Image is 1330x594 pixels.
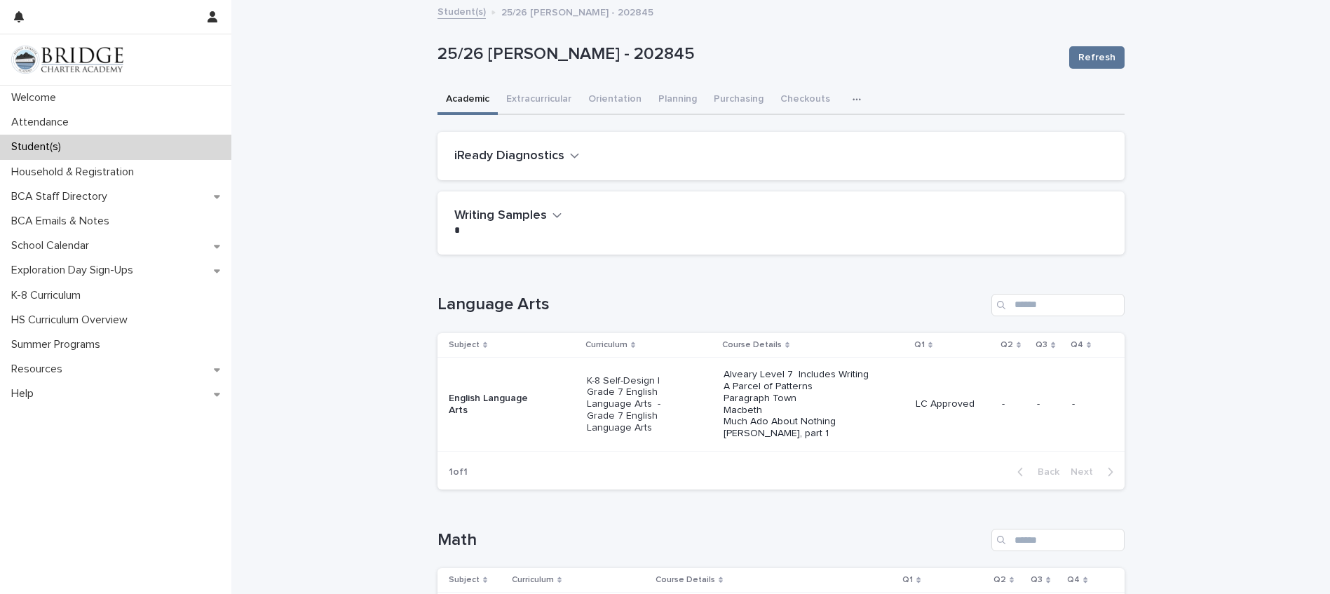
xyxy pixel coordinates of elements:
[437,530,986,551] h1: Math
[449,572,480,588] p: Subject
[6,387,45,400] p: Help
[1031,572,1043,588] p: Q3
[705,86,772,115] button: Purchasing
[1072,398,1102,410] p: -
[1078,50,1115,65] span: Refresh
[585,337,627,353] p: Curriculum
[650,86,705,115] button: Planning
[501,4,653,19] p: 25/26 [PERSON_NAME] - 202845
[437,455,479,490] p: 1 of 1
[437,295,986,315] h1: Language Arts
[1029,467,1059,477] span: Back
[1071,467,1101,477] span: Next
[454,208,562,224] button: Writing Samples
[587,375,687,434] p: K-8 Self-Design | Grade 7 English Language Arts - Grade 7 English Language Arts
[498,86,580,115] button: Extracurricular
[437,358,1125,452] tr: English Language ArtsK-8 Self-Design | Grade 7 English Language Arts - Grade 7 English Language A...
[991,294,1125,316] input: Search
[1067,572,1080,588] p: Q4
[1000,337,1013,353] p: Q2
[1006,466,1065,478] button: Back
[6,190,118,203] p: BCA Staff Directory
[6,313,139,327] p: HS Curriculum Overview
[902,572,913,588] p: Q1
[454,149,564,164] h2: iReady Diagnostics
[1002,398,1026,410] p: -
[1037,398,1060,410] p: -
[437,86,498,115] button: Academic
[1065,466,1125,478] button: Next
[6,166,145,179] p: Household & Registration
[724,369,904,440] p: Alveary Level 7 Includes Writing A Parcel of Patterns Paragraph Town Macbeth Much Ado About Nothi...
[454,149,580,164] button: iReady Diagnostics
[6,140,72,154] p: Student(s)
[1069,46,1125,69] button: Refresh
[580,86,650,115] button: Orientation
[6,264,144,277] p: Exploration Day Sign-Ups
[914,337,925,353] p: Q1
[437,3,486,19] a: Student(s)
[6,289,92,302] p: K-8 Curriculum
[6,363,74,376] p: Resources
[454,208,547,224] h2: Writing Samples
[6,116,80,129] p: Attendance
[1036,337,1047,353] p: Q3
[6,338,111,351] p: Summer Programs
[993,572,1006,588] p: Q2
[437,44,1058,65] p: 25/26 [PERSON_NAME] - 202845
[6,215,121,228] p: BCA Emails & Notes
[772,86,839,115] button: Checkouts
[512,572,554,588] p: Curriculum
[6,239,100,252] p: School Calendar
[722,337,782,353] p: Course Details
[1071,337,1083,353] p: Q4
[991,529,1125,551] input: Search
[916,398,991,410] p: LC Approved
[449,393,549,417] p: English Language Arts
[6,91,67,104] p: Welcome
[11,46,123,74] img: V1C1m3IdTEidaUdm9Hs0
[449,337,480,353] p: Subject
[656,572,715,588] p: Course Details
